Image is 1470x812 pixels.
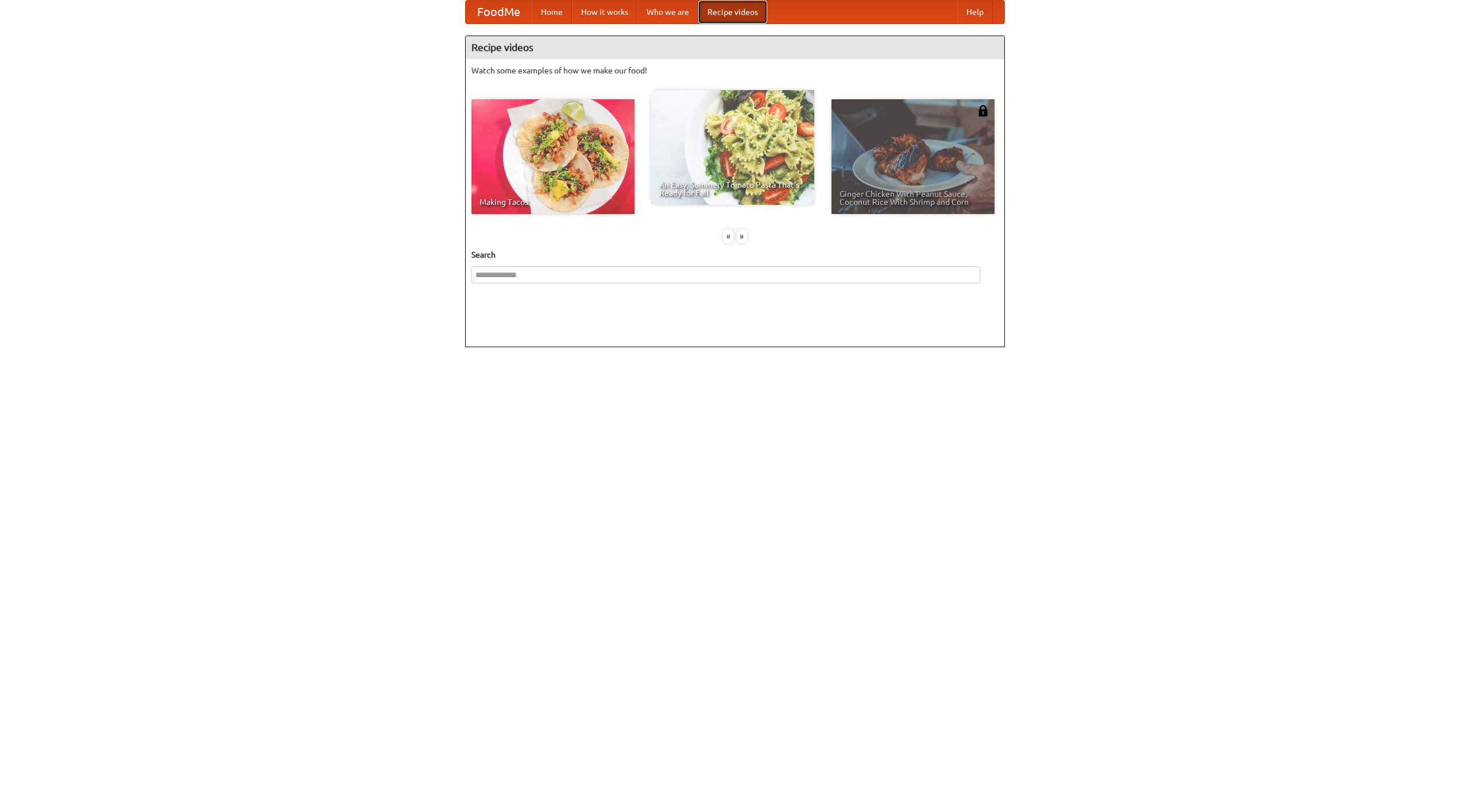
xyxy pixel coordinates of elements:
div: « [723,229,733,243]
a: Who we are [637,1,698,24]
div: » [737,229,747,243]
a: An Easy, Summery Tomato Pasta That's Ready for Fall [651,90,814,205]
span: An Easy, Summery Tomato Pasta That's Ready for Fall [659,181,806,197]
h4: Recipe videos [466,36,1004,59]
a: FoodMe [466,1,532,24]
a: Home [532,1,572,24]
a: How it works [572,1,637,24]
span: Making Tacos [479,198,626,206]
h5: Search [471,249,999,261]
a: Recipe videos [698,1,767,24]
img: 483408.png [977,105,989,116]
a: Help [957,1,993,24]
p: Watch some examples of how we make our food! [471,65,999,76]
a: Making Tacos [471,99,635,214]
